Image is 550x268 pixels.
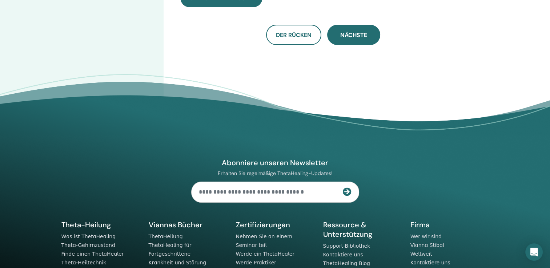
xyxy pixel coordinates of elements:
button: Der Rücken [266,25,321,45]
a: ThetaHealing Blog [323,260,370,266]
h5: Theta-Heilung [61,220,140,230]
a: Kontaktiere uns [323,252,363,257]
a: Was ist ThetaHealing [61,234,116,239]
a: Nehmen Sie an einem Seminar teil [236,234,292,248]
a: Finde einen ThetaHealer [61,251,124,257]
a: ThetaHealing für Fortgeschrittene [149,242,192,257]
a: ThetaHeilung [149,234,183,239]
h5: Zertifizierungen [236,220,314,230]
a: Werde Praktiker [236,260,276,265]
a: Weltweit [410,251,432,257]
span: Der Rücken [276,31,312,39]
a: Vianna Stibal [410,242,444,248]
h5: Firma [410,220,489,230]
button: Nächste [327,25,380,45]
a: Theta-Heiltechnik [61,260,107,265]
div: Öffnen Sie den Intercom Messenger [525,243,543,261]
h4: Abonniere unseren Newsletter [191,158,359,167]
span: Nächste [340,31,367,39]
a: Support-Bibliothek [323,243,370,249]
a: Theta-Gehirnzustand [61,242,115,248]
p: Erhalten Sie regelmäßige ThetaHealing-Updates! [191,170,359,176]
a: Wer wir sind [410,234,442,239]
a: Krankheit und Störung [149,260,206,265]
a: Werde ein ThetaHealer [236,251,295,257]
h5: Ressource & Unterstützung [323,220,402,239]
a: Kontaktiere uns [410,260,450,265]
h5: Viannas Bücher [149,220,227,230]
